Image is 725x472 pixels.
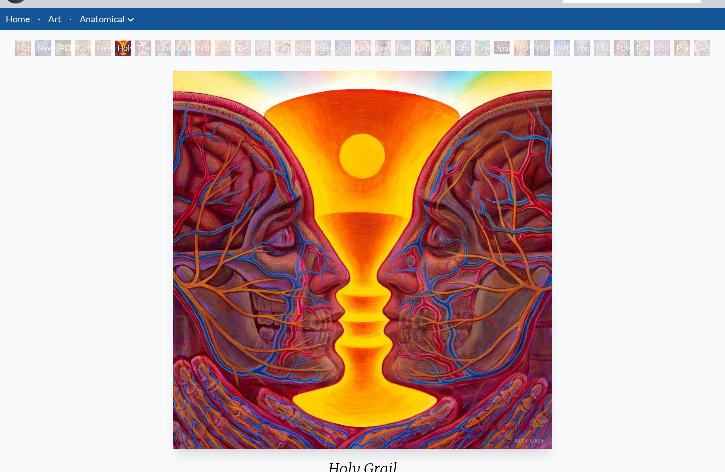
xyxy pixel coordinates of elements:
[255,40,271,56] div: Promise
[335,40,351,56] div: Young & Old
[614,40,630,56] div: Power to the Peaceful
[574,40,590,56] div: Yogi & the Möbius Sphere
[435,40,451,56] div: Bond
[80,12,125,26] a: Anatomical
[514,40,530,56] div: Holy Fire
[34,8,44,30] li: ·
[15,40,31,56] div: Hope
[95,40,111,56] div: New Man New Woman
[634,40,650,56] div: Firewalking
[215,40,231,56] div: Love Circuit
[475,40,490,56] div: Emerald Grail
[594,40,610,56] div: Mudra
[674,40,690,56] div: Praying Hands
[494,40,510,56] div: Journey of the Wounded Healer
[173,71,551,449] img: Holy-Grail-2008-Alex-Grey-watermarked.jpg
[195,40,211,56] div: Nursing
[155,40,171,56] div: One Taste
[455,40,471,56] div: Cosmic Lovers
[534,40,550,56] div: Human Geometry
[48,12,61,26] a: Art
[6,13,30,24] a: Home
[175,40,191,56] div: Ocean of Love Bliss
[235,40,251,56] div: Zena Lotus
[295,40,311,56] div: Boo-boo
[275,40,291,56] div: Family
[35,40,51,56] div: New Man [DEMOGRAPHIC_DATA]: [DEMOGRAPHIC_DATA] Mind
[315,40,331,56] div: Reading
[355,40,371,56] div: Laughing Man
[694,40,710,56] div: Be a Good Human Being
[654,40,670,56] div: Spirit Animates the Flesh
[75,40,91,56] div: Contemplation
[115,40,131,56] div: Holy Grail
[415,40,431,56] div: Artist's Hand
[554,40,570,56] div: Networks
[375,40,391,56] div: Breathing
[65,8,76,30] li: ·
[55,40,71,56] div: [PERSON_NAME] & Eve
[135,40,151,56] div: The Kiss
[395,40,411,56] div: Healing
